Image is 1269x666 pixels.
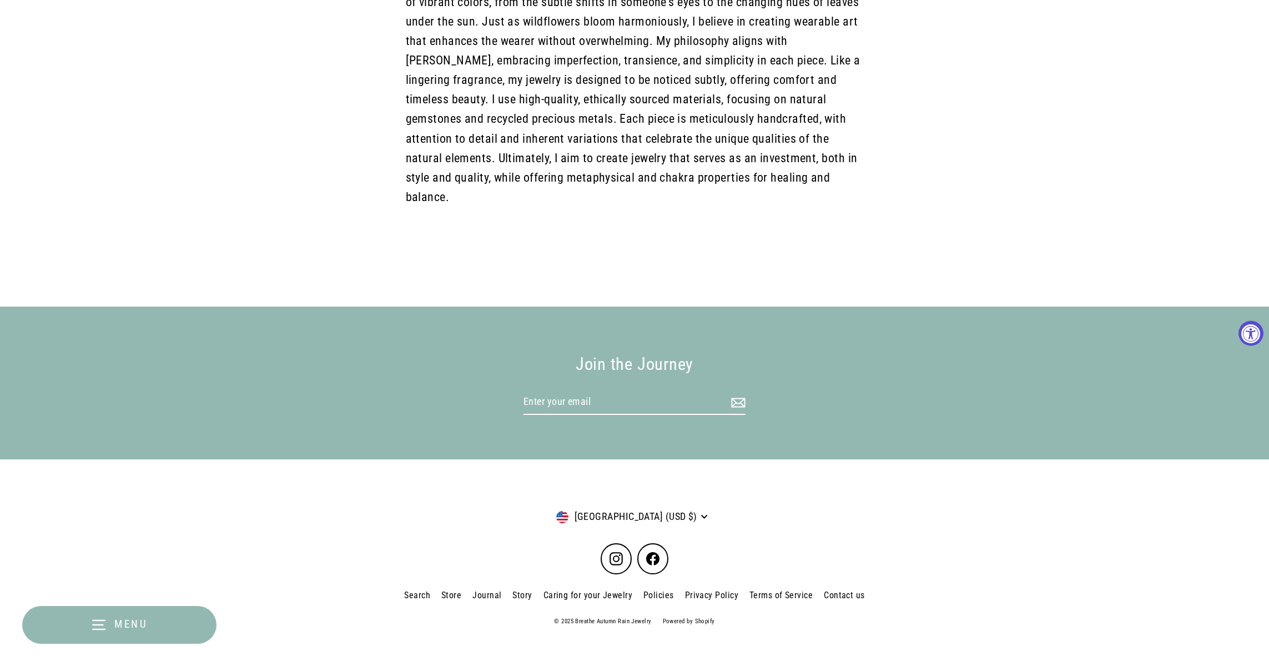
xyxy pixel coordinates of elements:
[548,618,657,625] span: © 2025 Breathe Autumn Rain Jewelry
[114,618,148,630] span: Menu
[276,351,993,378] div: Join the Journey
[1238,321,1263,345] button: Accessibility Widget, click to open
[507,585,537,605] a: Story
[467,585,507,605] a: Journal
[22,606,216,644] button: Menu
[556,504,713,529] button: [GEOGRAPHIC_DATA] (USD $)
[818,585,870,605] a: Contact us
[399,585,436,605] a: Search
[523,389,746,415] input: Enter your email
[538,585,638,605] a: Caring for your Jewelry
[638,585,679,605] a: Policies
[569,509,697,525] span: [GEOGRAPHIC_DATA] (USD $)
[679,585,744,605] a: Privacy Policy
[436,585,467,605] a: Store
[663,618,715,625] a: Powered by Shopify
[744,585,818,605] a: Terms of Service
